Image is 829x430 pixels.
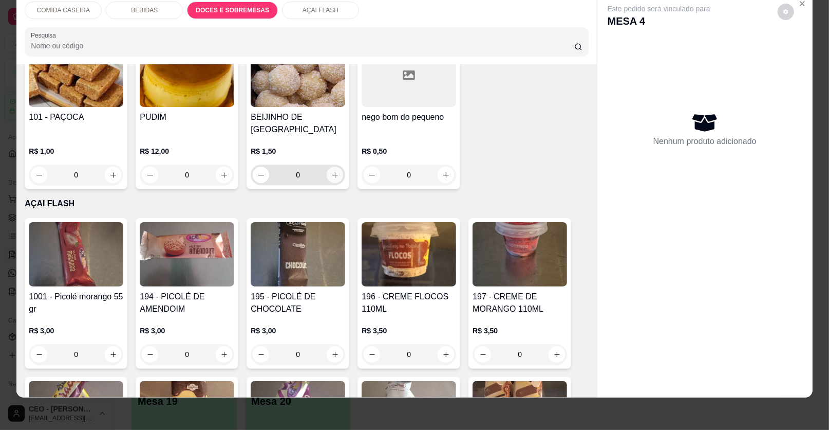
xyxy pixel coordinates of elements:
button: increase-product-quantity [216,346,232,363]
p: R$ 1,50 [251,146,345,156]
button: decrease-product-quantity [475,346,491,363]
p: R$ 3,50 [473,326,567,336]
button: decrease-product-quantity [142,167,158,183]
h4: 197 - CREME DE MORANGO 110ML [473,291,567,315]
p: DOCES E SOBREMESAS [196,6,269,14]
p: BEBIDAS [131,6,158,14]
img: product-image [251,43,345,107]
p: MESA 4 [608,14,710,28]
h4: BEIJINHO DE [GEOGRAPHIC_DATA] [251,111,345,136]
img: product-image [29,43,123,107]
button: decrease-product-quantity [364,346,380,363]
button: decrease-product-quantity [253,346,269,363]
button: increase-product-quantity [327,346,343,363]
p: Este pedido será vinculado para [608,4,710,14]
img: product-image [140,222,234,286]
h4: 1001 - Picolé morango 55 gr [29,291,123,315]
p: R$ 3,00 [140,326,234,336]
button: increase-product-quantity [549,346,565,363]
label: Pesquisa [31,31,60,40]
p: AÇAI FLASH [25,198,588,210]
button: increase-product-quantity [216,167,232,183]
button: decrease-product-quantity [142,346,158,363]
img: product-image [140,43,234,107]
p: R$ 0,50 [362,146,456,156]
p: R$ 3,00 [29,326,123,336]
input: Pesquisa [31,41,574,51]
p: COMIDA CASEIRA [37,6,90,14]
p: AÇAI FLASH [303,6,338,14]
h4: PUDIM [140,111,234,123]
p: R$ 12,00 [140,146,234,156]
button: decrease-product-quantity [253,167,269,183]
button: decrease-product-quantity [364,167,380,183]
button: increase-product-quantity [438,346,454,363]
p: R$ 3,00 [251,326,345,336]
button: increase-product-quantity [105,346,121,363]
img: product-image [362,222,456,286]
button: increase-product-quantity [438,167,454,183]
p: R$ 3,50 [362,326,456,336]
button: increase-product-quantity [327,167,343,183]
button: decrease-product-quantity [778,4,794,20]
h4: 195 - PICOLÉ DE CHOCOLATE [251,291,345,315]
img: product-image [473,222,567,286]
h4: 194 - PICOLÉ DE AMENDOIM [140,291,234,315]
button: decrease-product-quantity [31,346,47,363]
img: product-image [29,222,123,286]
p: Nenhum produto adicionado [653,135,757,148]
button: decrease-product-quantity [31,167,47,183]
button: increase-product-quantity [105,167,121,183]
p: R$ 1,00 [29,146,123,156]
h4: 196 - CREME FLOCOS 110ML [362,291,456,315]
h4: nego bom do pequeno [362,111,456,123]
h4: 101 - PAÇOCA [29,111,123,123]
img: product-image [251,222,345,286]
